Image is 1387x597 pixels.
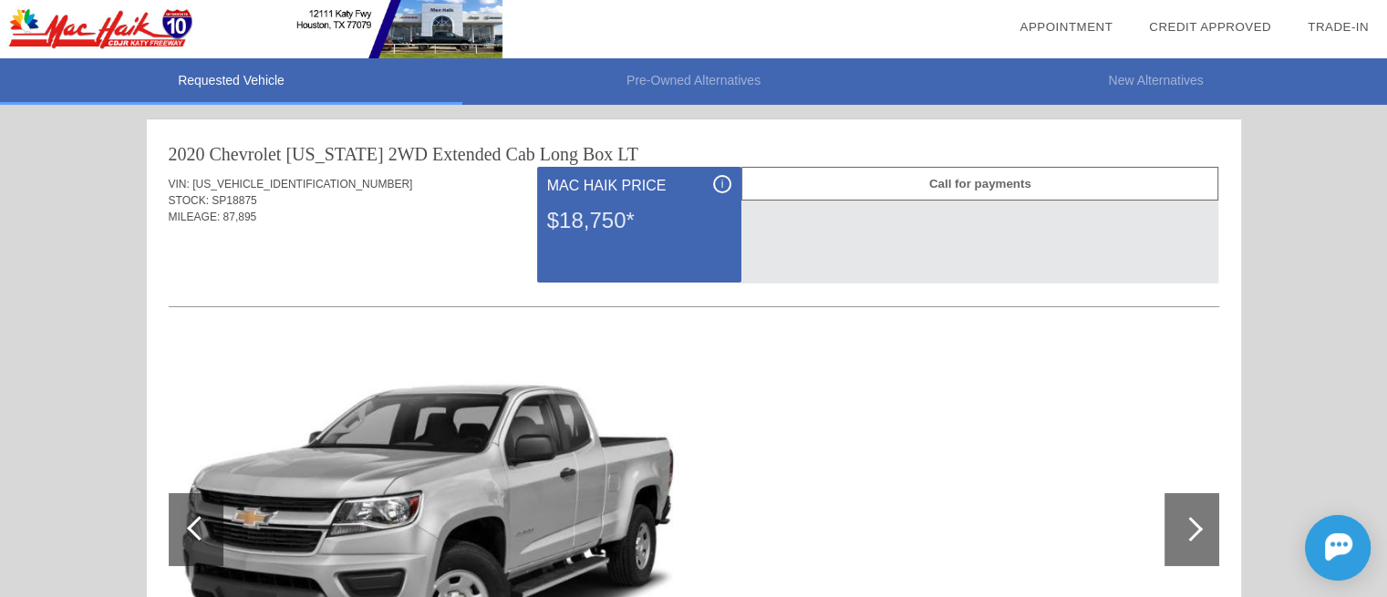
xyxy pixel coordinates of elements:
span: SP18875 [212,194,256,207]
div: 2020 Chevrolet [US_STATE] [169,141,384,167]
div: Quoted on [DATE] 9:00:18 PM [169,252,1219,282]
a: Credit Approved [1149,20,1271,34]
span: MILEAGE: [169,211,221,223]
a: Appointment [1020,20,1113,34]
span: i [721,178,724,190]
div: 2WD Extended Cab Long Box LT [388,141,638,167]
div: $18,750* [547,197,731,244]
span: [US_VEHICLE_IDENTIFICATION_NUMBER] [192,178,412,190]
div: Call for payments [741,167,1218,201]
div: Mac Haik Price [547,175,731,197]
a: Trade-In [1308,20,1369,34]
li: New Alternatives [925,58,1387,105]
li: Pre-Owned Alternatives [462,58,925,105]
span: STOCK: [169,194,209,207]
span: VIN: [169,178,190,190]
span: 87,895 [223,211,257,223]
iframe: Chat Assistance [1223,499,1387,597]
